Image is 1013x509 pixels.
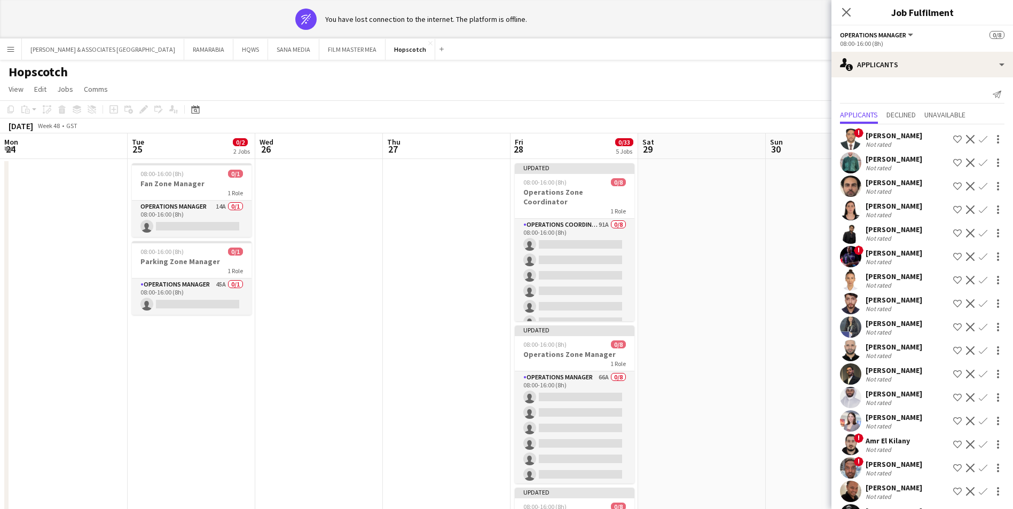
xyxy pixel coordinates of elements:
h3: Parking Zone Manager [132,257,252,266]
span: Thu [387,137,401,147]
div: Not rated [866,187,893,195]
div: 08:00-16:00 (8h) [840,39,1004,47]
div: Not rated [866,422,893,430]
div: [PERSON_NAME] [866,248,922,258]
a: View [4,82,28,96]
span: Declined [886,111,916,118]
button: HQWS [233,39,268,60]
span: 28 [513,143,523,155]
div: Updated [515,325,634,334]
span: 0/8 [611,340,626,348]
a: Edit [30,82,51,96]
div: [PERSON_NAME] [866,272,922,281]
div: [PERSON_NAME] [866,459,922,469]
div: Not rated [866,305,893,313]
div: [PERSON_NAME] [866,319,922,328]
button: Operations Manager [840,31,915,39]
span: 1 Role [610,360,626,368]
h3: Job Fulfilment [831,5,1013,19]
div: Not rated [866,446,893,454]
span: Comms [84,84,108,94]
div: [PERSON_NAME] [866,342,922,352]
div: Applicants [831,52,1013,77]
span: Applicants [840,111,878,118]
span: 08:00-16:00 (8h) [140,170,184,178]
div: Amr El Kilany [866,436,910,446]
span: 24 [3,143,18,155]
button: Hopscotch [386,39,435,60]
span: 27 [386,143,401,155]
app-card-role: Operations Manager14A0/108:00-16:00 (8h) [132,201,252,237]
span: Jobs [57,84,73,94]
button: FILM MASTER MEA [319,39,386,60]
span: ! [854,128,863,138]
div: 5 Jobs [616,147,633,155]
div: You have lost connection to the internet. The platform is offline. [325,14,527,24]
span: 08:00-16:00 (8h) [140,248,184,256]
div: [PERSON_NAME] [866,483,922,492]
span: Unavailable [924,111,965,118]
div: Not rated [866,258,893,266]
button: [PERSON_NAME] & ASSOCIATES [GEOGRAPHIC_DATA] [22,39,184,60]
span: 0/1 [228,248,243,256]
span: 29 [641,143,654,155]
h1: Hopscotch [9,64,68,80]
h3: Operations Zone Coordinator [515,187,634,206]
div: Not rated [866,328,893,336]
div: [PERSON_NAME] [866,201,922,211]
span: ! [854,433,863,443]
app-job-card: Updated08:00-16:00 (8h)0/8Operations Zone Coordinator1 RoleOperations Coordinator91A0/808:00-16:0... [515,163,634,321]
div: Not rated [866,281,893,289]
div: [PERSON_NAME] [866,295,922,305]
span: Fri [515,137,523,147]
span: 08:00-16:00 (8h) [523,178,567,186]
span: 25 [130,143,144,155]
h3: Operations Zone Manager [515,349,634,359]
div: [PERSON_NAME] [866,412,922,422]
div: 08:00-16:00 (8h)0/1Fan Zone Manager1 RoleOperations Manager14A0/108:00-16:00 (8h) [132,163,252,237]
div: Not rated [866,375,893,383]
div: Updated [515,163,634,172]
span: Tue [132,137,144,147]
div: GST [66,122,77,130]
span: Sat [642,137,654,147]
span: Week 48 [35,122,62,130]
div: Updated [515,488,634,496]
div: [PERSON_NAME] [866,154,922,164]
div: [PERSON_NAME] [866,365,922,375]
span: 26 [258,143,273,155]
span: 1 Role [227,189,243,197]
button: SANA MEDIA [268,39,319,60]
app-card-role: Operations Coordinator91A0/808:00-16:00 (8h) [515,219,634,363]
div: 08:00-16:00 (8h)0/1Parking Zone Manager1 RoleOperations Manager45A0/108:00-16:00 (8h) [132,241,252,315]
div: [PERSON_NAME] [866,225,922,234]
span: 0/33 [615,138,633,146]
div: Not rated [866,469,893,477]
span: Edit [34,84,46,94]
div: [DATE] [9,121,33,131]
span: 0/8 [990,31,1004,39]
div: Not rated [866,492,893,500]
div: [PERSON_NAME] [866,131,922,140]
span: 08:00-16:00 (8h) [523,340,567,348]
a: Jobs [53,82,77,96]
span: Wed [260,137,273,147]
h3: Fan Zone Manager [132,179,252,188]
app-job-card: Updated08:00-16:00 (8h)0/8Operations Zone Manager1 RoleOperations Manager66A0/808:00-16:00 (8h) [515,325,634,483]
div: Not rated [866,211,893,219]
div: 2 Jobs [233,147,250,155]
div: Not rated [866,352,893,360]
div: Not rated [866,164,893,172]
div: [PERSON_NAME] [866,178,922,187]
span: Mon [4,137,18,147]
button: RAMARABIA [184,39,233,60]
span: ! [854,245,863,255]
span: View [9,84,23,94]
a: Comms [80,82,112,96]
app-card-role: Operations Manager45A0/108:00-16:00 (8h) [132,279,252,315]
div: Not rated [866,234,893,242]
span: 0/1 [228,170,243,178]
span: 1 Role [610,207,626,215]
